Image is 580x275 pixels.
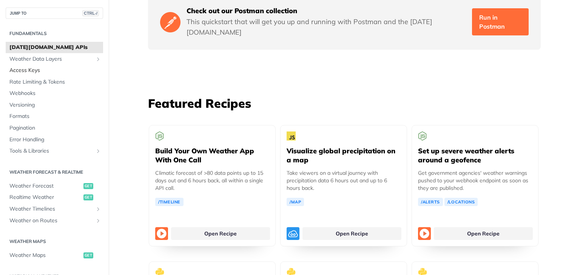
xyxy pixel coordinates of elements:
[6,42,103,53] a: [DATE][DOMAIN_NAME] APIs
[472,8,529,35] a: Run in Postman
[6,238,103,245] h2: Weather Maps
[6,76,103,88] a: Rate Limiting & Tokens
[9,78,101,86] span: Rate Limiting & Tokens
[6,134,103,145] a: Error Handling
[6,65,103,76] a: Access Keys
[187,17,466,38] p: This quickstart that will get you up and running with Postman and the [DATE][DOMAIN_NAME]
[9,90,101,97] span: Webhooks
[83,194,93,200] span: get
[95,148,101,154] button: Show subpages for Tools & Libraries
[287,147,401,165] h5: Visualize global precipitation on a map
[9,113,101,120] span: Formats
[9,67,101,74] span: Access Keys
[6,122,103,134] a: Pagination
[6,203,103,215] a: Weather TimelinesShow subpages for Weather Timelines
[9,101,101,109] span: Versioning
[82,10,99,16] span: CTRL-/
[171,227,270,240] a: Open Recipe
[83,252,93,258] span: get
[83,183,93,189] span: get
[6,192,103,203] a: Realtime Weatherget
[95,218,101,224] button: Show subpages for Weather on Routes
[187,6,466,15] h5: Check out our Postman collection
[9,182,82,190] span: Weather Forecast
[434,227,533,240] a: Open Recipe
[287,169,401,192] p: Take viewers on a virtual journey with precipitation data 6 hours out and up to 6 hours back.
[160,11,180,33] img: Postman Logo
[444,198,478,206] a: /Locations
[95,206,101,212] button: Show subpages for Weather Timelines
[9,124,101,132] span: Pagination
[6,169,103,176] h2: Weather Forecast & realtime
[9,147,93,155] span: Tools & Libraries
[6,180,103,192] a: Weather Forecastget
[155,147,269,165] h5: Build Your Own Weather App With One Call
[418,169,532,192] p: Get government agencies' weather warnings pushed to your webhook endpoint as soon as they are pub...
[6,88,103,99] a: Webhooks
[6,8,103,19] button: JUMP TOCTRL-/
[6,111,103,122] a: Formats
[287,198,304,206] a: /Map
[9,205,93,213] span: Weather Timelines
[9,194,82,201] span: Realtime Weather
[6,99,103,111] a: Versioning
[9,44,101,51] span: [DATE][DOMAIN_NAME] APIs
[302,227,401,240] a: Open Recipe
[9,217,93,225] span: Weather on Routes
[9,55,93,63] span: Weather Data Layers
[148,95,541,112] h3: Featured Recipes
[155,169,269,192] p: Climatic forecast of >80 data points up to 15 days out and 6 hours back, all within a single API ...
[155,198,184,206] a: /Timeline
[6,53,103,65] a: Weather Data LayersShow subpages for Weather Data Layers
[418,147,532,165] h5: Set up severe weather alerts around a geofence
[95,56,101,62] button: Show subpages for Weather Data Layers
[6,145,103,157] a: Tools & LibrariesShow subpages for Tools & Libraries
[9,136,101,144] span: Error Handling
[418,198,443,206] a: /Alerts
[9,252,82,259] span: Weather Maps
[6,250,103,261] a: Weather Mapsget
[6,30,103,37] h2: Fundamentals
[6,215,103,226] a: Weather on RoutesShow subpages for Weather on Routes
